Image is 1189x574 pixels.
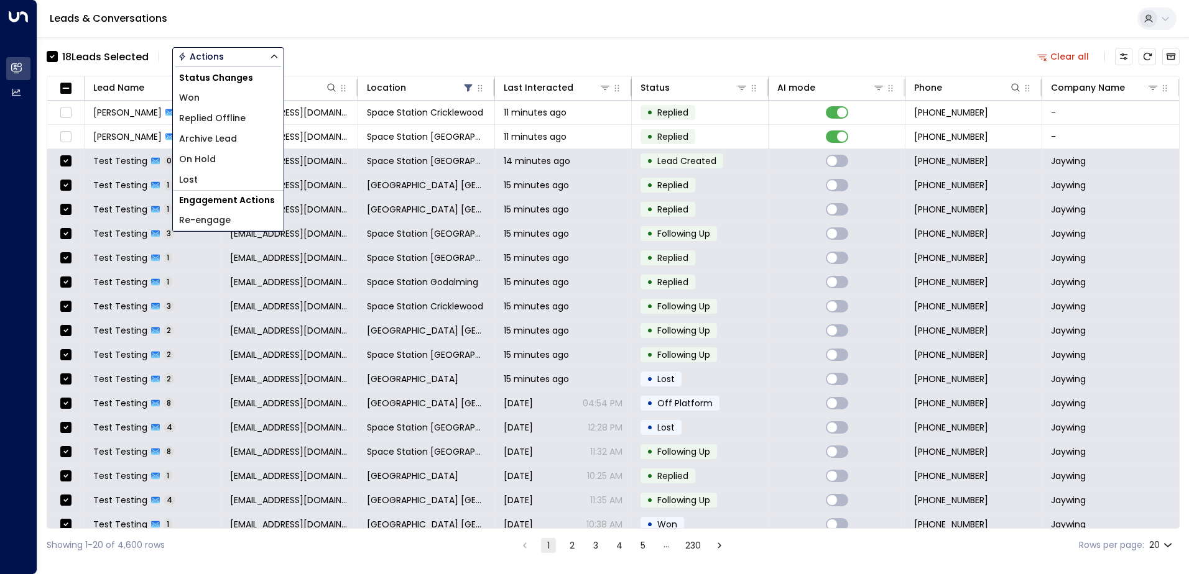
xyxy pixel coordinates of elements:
span: Jaywing [1051,518,1086,531]
span: Test Testing [93,348,147,361]
span: Toggle select row [58,299,73,314]
span: +441234567890 [914,300,988,312]
span: +441234567890 [914,421,988,434]
span: Lead Created [657,155,716,167]
div: 18 Lead s Selected [62,49,149,65]
span: Toggle select row [58,105,73,121]
span: Jaywing [1051,373,1086,385]
p: 04:54 PM [583,397,622,409]
div: • [647,150,653,171]
h1: Engagement Actions [173,191,284,210]
span: Toggle select row [58,323,73,339]
div: Location [367,80,474,95]
span: Test Testing [93,445,147,458]
span: test@test.com [230,373,349,385]
span: 14 minutes ago [504,155,570,167]
span: +447702879102 [914,106,988,119]
span: Off Platform [657,397,713,409]
div: Last Interacted [504,80,573,95]
span: Space Station St Johns Wood [367,324,486,337]
span: Jaywing [1051,227,1086,240]
div: Last Interacted [504,80,611,95]
span: Toggle select row [58,129,73,145]
div: Phone [914,80,942,95]
span: 3 [164,228,174,239]
div: • [647,199,653,220]
button: Go to page 5 [636,538,650,553]
span: 15 minutes ago [504,252,569,264]
span: +441234567890 [914,203,988,216]
span: test@test.com [230,445,349,458]
span: Won [179,91,200,104]
span: test@test.com [230,276,349,288]
span: 15 minutes ago [504,373,569,385]
span: On Hold [179,153,216,166]
p: 10:38 AM [586,518,622,531]
td: - [1042,125,1179,148]
div: • [647,271,653,293]
span: test@test.com [230,470,349,482]
span: test@test.com [230,227,349,240]
span: Robyn Butler [93,106,162,119]
div: • [647,247,653,268]
span: Toggle select all [58,81,73,96]
span: Following Up [657,324,710,337]
span: Sally Blakeley [93,130,162,143]
span: Test Testing [93,227,147,240]
span: Space Station Banbury [367,348,486,361]
span: 1 [164,204,172,214]
p: 10:25 AM [587,470,622,482]
span: robynbutler@hotmail.co.uk [230,106,349,119]
div: • [647,417,653,438]
span: 11 minutes ago [504,106,567,119]
span: test@test.com [230,324,349,337]
button: Go to page 230 [683,538,703,553]
span: 8 [164,446,174,457]
span: 1 [164,180,172,190]
span: Jaywing [1051,421,1086,434]
div: 20 [1149,536,1175,554]
div: Actions [178,51,224,62]
span: Replied [657,276,688,288]
div: • [647,126,653,147]
span: Test Testing [93,252,147,264]
div: Phone [914,80,1022,95]
span: 2 [164,349,174,360]
span: +441234567890 [914,445,988,458]
span: Archive Lead [179,132,237,145]
div: • [647,223,653,244]
span: Toggle select row [58,153,73,169]
span: test@test.com [230,300,349,312]
div: Company Name [1051,80,1125,95]
span: Jaywing [1051,470,1086,482]
span: 11 minutes ago [504,130,567,143]
span: +441234567890 [914,397,988,409]
span: test@test.com [230,518,349,531]
span: +441234567890 [914,155,988,167]
button: Customize [1115,48,1132,65]
span: 15 minutes ago [504,348,569,361]
span: Test Testing [93,179,147,191]
a: Leads & Conversations [50,11,167,25]
span: Space Station Doncaster [367,227,486,240]
span: Test Testing [93,324,147,337]
span: Jaywing [1051,276,1086,288]
span: +441234567890 [914,276,988,288]
span: Toggle select row [58,420,73,435]
span: Test Testing [93,397,147,409]
span: 15 minutes ago [504,179,569,191]
span: 1 [164,519,172,529]
span: +441234567890 [914,470,988,482]
span: Space Station Cricklewood [367,300,483,312]
span: Space Station Banbury [367,421,486,434]
button: Go to page 3 [588,538,603,553]
button: Go to page 4 [612,538,627,553]
span: Jun 30, 2025 [504,470,533,482]
span: Jul 22, 2025 [504,445,533,458]
div: Showing 1-20 of 4,600 rows [47,539,165,552]
span: Replied [657,130,688,143]
span: Jun 29, 2025 [504,494,533,506]
span: test@test.com [230,179,349,191]
div: • [647,102,653,123]
span: Lost [657,421,675,434]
